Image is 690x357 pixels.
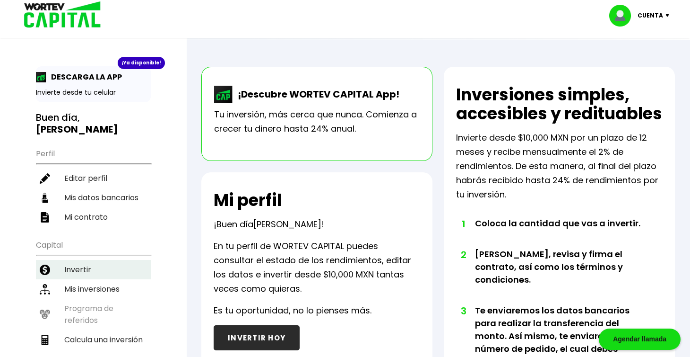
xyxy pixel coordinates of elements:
[456,85,663,123] h2: Inversiones simples, accesibles y redituables
[36,330,151,349] a: Calcula una inversión
[214,239,420,296] p: En tu perfil de WORTEV CAPITAL puedes consultar el estado de los rendimientos, editar los datos e...
[40,265,50,275] img: invertir-icon.b3b967d7.svg
[214,191,282,210] h2: Mi perfil
[599,329,681,350] div: Agendar llamada
[214,325,300,350] button: INVERTIR HOY
[36,260,151,279] a: Invertir
[36,123,118,136] b: [PERSON_NAME]
[253,218,321,230] span: [PERSON_NAME]
[456,131,663,202] p: Invierte desde $10,000 MXN por un plazo de 12 meses y recibe mensualmente el 2% de rendimientos. ...
[40,173,50,184] img: editar-icon.952d3147.svg
[40,212,50,223] img: contrato-icon.f2db500c.svg
[46,71,122,83] p: DESCARGA LA APP
[36,188,151,207] a: Mis datos bancarios
[118,57,165,69] div: ¡Ya disponible!
[36,88,151,98] p: Invierte desde tu celular
[40,284,50,295] img: inversiones-icon.6695dc30.svg
[638,9,663,23] p: Cuenta
[36,279,151,299] a: Mis inversiones
[36,112,151,135] h3: Buen día,
[475,217,642,248] li: Coloca la cantidad que vas a invertir.
[475,248,642,304] li: [PERSON_NAME], revisa y firma el contrato, así como los términos y condiciones.
[214,303,371,318] p: Es tu oportunidad, no lo pienses más.
[40,335,50,345] img: calculadora-icon.17d418c4.svg
[36,143,151,227] ul: Perfil
[461,217,466,231] span: 1
[214,86,233,103] img: wortev-capital-app-icon
[461,248,466,262] span: 2
[36,72,46,82] img: app-icon
[233,87,399,101] p: ¡Descubre WORTEV CAPITAL App!
[214,217,324,232] p: ¡Buen día !
[36,169,151,188] a: Editar perfil
[214,107,420,136] p: Tu inversión, más cerca que nunca. Comienza a crecer tu dinero hasta 24% anual.
[36,207,151,227] a: Mi contrato
[663,14,676,17] img: icon-down
[461,304,466,318] span: 3
[40,193,50,203] img: datos-icon.10cf9172.svg
[609,5,638,27] img: profile-image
